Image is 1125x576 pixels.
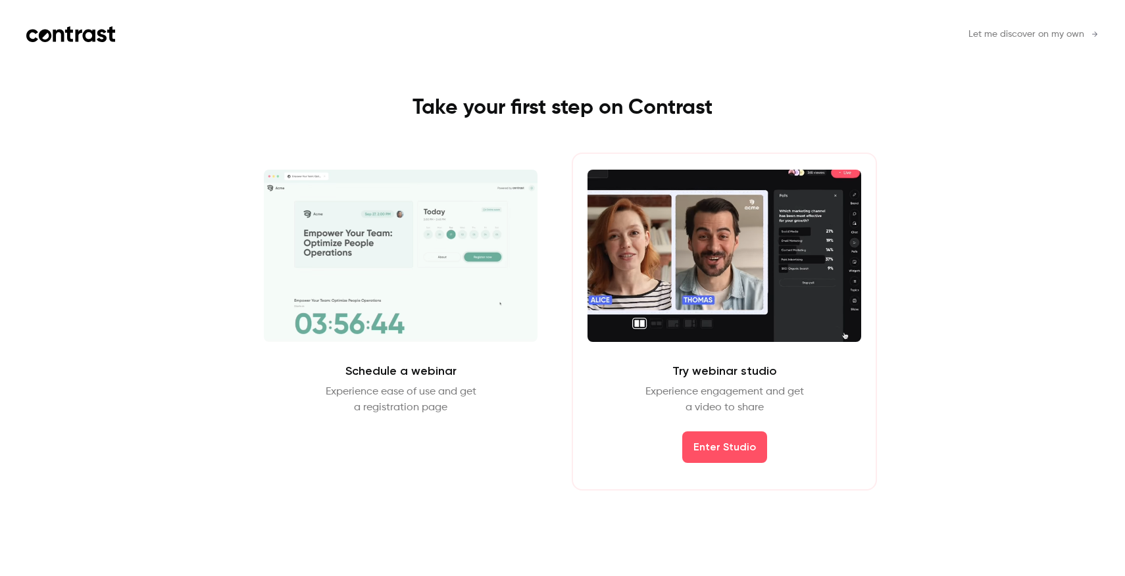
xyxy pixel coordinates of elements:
p: Experience engagement and get a video to share [645,384,804,416]
span: Let me discover on my own [968,28,1084,41]
button: Enter Studio [682,431,767,463]
h2: Try webinar studio [672,363,777,379]
p: Experience ease of use and get a registration page [326,384,476,416]
h2: Schedule a webinar [345,363,457,379]
h1: Take your first step on Contrast [222,95,903,121]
